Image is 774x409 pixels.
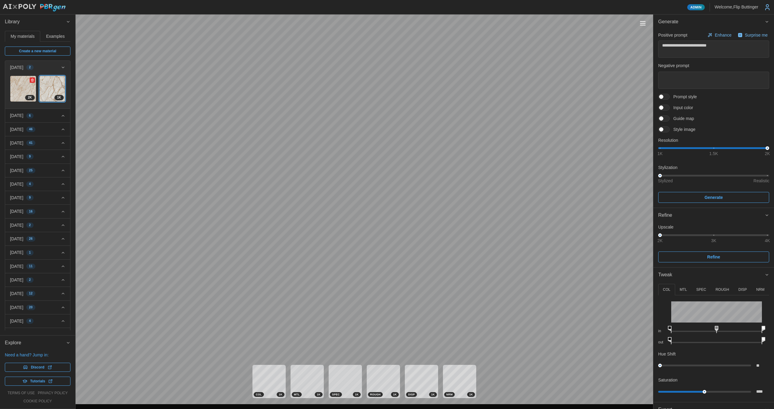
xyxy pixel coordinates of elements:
a: Wz6shh8p1U8jCVEbRQq32K [10,76,36,102]
p: [DATE] [10,208,23,214]
p: Saturation [658,377,678,383]
button: [DATE]41 [5,136,70,150]
button: Toggle viewport controls [639,19,647,28]
span: Examples [46,34,65,38]
span: 4 [29,319,31,323]
p: Enhance [715,32,733,38]
p: [DATE] [10,263,23,269]
button: [DATE]46 [5,123,70,136]
button: [DATE]4 [5,314,70,328]
p: Need a hand? Jump in: [5,352,70,358]
span: 1 K [57,95,61,100]
img: l4bj1VNGOTeI7YscNvVe [40,76,65,102]
p: Hue Shift [658,351,676,357]
span: 9 [29,154,31,159]
div: Tweak [653,282,774,402]
span: 6 [29,113,31,118]
button: [DATE]1 [5,246,70,259]
a: l4bj1VNGOTeI7YscNvVe1K [39,76,66,102]
span: Refine [707,252,720,262]
span: 46 [29,127,33,132]
span: COL [256,392,262,397]
p: [DATE] [10,222,23,228]
div: Refine [653,222,774,267]
span: DISP [408,392,415,397]
span: 1 K [279,392,282,397]
span: 1 K [431,392,435,397]
button: [DATE]2 [5,219,70,232]
span: Prompt style [670,94,697,100]
span: SPEC [332,392,340,397]
span: 2 [29,223,31,228]
img: AIxPoly PBRgen [2,4,66,12]
span: Library [5,15,66,29]
p: Positive prompt [658,32,687,38]
span: 11 [29,264,33,269]
span: Style image [670,126,695,132]
button: [DATE]25 [5,164,70,177]
span: My materials [11,34,34,38]
p: Upscale [658,224,769,230]
span: 1 [29,250,31,255]
span: 2 K [28,95,32,100]
span: Tutorials [30,377,45,385]
a: Discord [5,363,70,372]
span: 9 [29,195,31,200]
p: MTL [680,287,687,292]
span: 20 [29,305,33,310]
p: [DATE] [10,291,23,297]
a: Create a new material [5,47,70,56]
div: [DATE]2 [5,74,70,109]
p: out [658,340,666,345]
button: [DATE]4 [5,328,70,341]
a: terms of use [8,391,35,396]
span: 16 [29,209,33,214]
span: Guide map [670,115,694,122]
button: [DATE]16 [5,205,70,218]
span: MTL [294,392,300,397]
button: [DATE]11 [5,260,70,273]
p: NRM [756,287,764,292]
span: 41 [29,141,33,145]
button: [DATE]4 [5,177,70,191]
span: Generate [704,192,723,203]
span: 2 [29,278,31,282]
p: [DATE] [10,154,23,160]
p: [DATE] [10,167,23,174]
p: [DATE] [10,112,23,118]
button: Generate [658,192,769,203]
p: Welcome, Flip Buttinger [715,4,758,10]
span: Create a new material [19,47,56,55]
span: Tweak [658,268,765,282]
span: 1 K [393,392,397,397]
span: Generate [658,15,765,29]
button: Generate [653,15,774,29]
span: 12 [29,291,33,296]
button: Refine [658,252,769,262]
span: Explore [5,336,66,350]
p: [DATE] [10,64,23,70]
span: NRM [446,392,453,397]
img: Wz6shh8p1U8jCVEbRQq3 [10,76,36,102]
span: Admin [690,5,701,10]
span: Input color [670,105,693,111]
button: Tweak [653,268,774,282]
button: [DATE]9 [5,191,70,204]
p: [DATE] [10,277,23,283]
a: privacy policy [38,391,68,396]
button: [DATE]2 [5,61,70,74]
span: 1 K [355,392,359,397]
p: [DATE] [10,318,23,324]
span: 26 [29,236,33,241]
p: [DATE] [10,236,23,242]
p: [DATE] [10,140,23,146]
button: [DATE]6 [5,109,70,122]
span: 1 K [469,392,473,397]
div: Refine [658,212,765,219]
p: [DATE] [10,181,23,187]
a: Tutorials [5,377,70,386]
a: cookie policy [23,399,52,404]
p: SPEC [696,287,706,292]
button: Enhance [706,31,733,39]
button: [DATE]26 [5,232,70,245]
